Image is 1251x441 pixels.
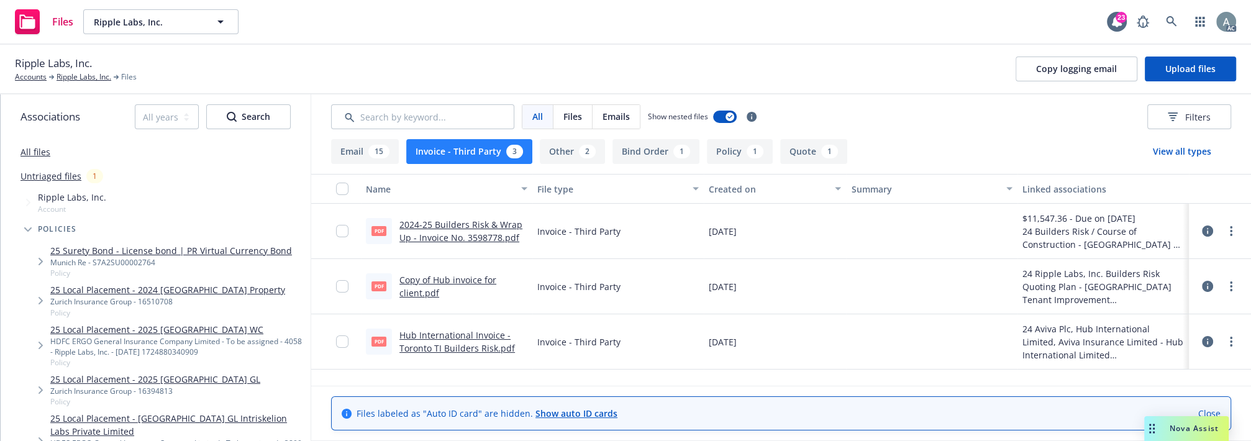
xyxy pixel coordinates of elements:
span: Invoice - Third Party [537,225,621,238]
div: Zurich Insurance Group - 16394813 [50,386,260,396]
div: 24 Ripple Labs, Inc. Builders Risk Quoting Plan - [GEOGRAPHIC_DATA] Tenant Improvement [1022,267,1184,306]
a: Ripple Labs, Inc. [57,71,111,83]
input: Toggle Row Selected [336,280,348,293]
input: Select all [336,183,348,195]
div: 1 [86,169,103,183]
a: Accounts [15,71,47,83]
button: Policy [707,139,773,164]
span: pdf [371,337,386,346]
button: File type [532,174,704,204]
a: Report a Bug [1130,9,1155,34]
span: [DATE] [709,280,737,293]
span: pdf [371,226,386,235]
span: Account [38,204,106,214]
a: Switch app [1188,9,1212,34]
div: 24 Builders Risk / Course of Construction - [GEOGRAPHIC_DATA] TI Project [1022,225,1184,251]
button: Other [540,139,605,164]
button: Upload files [1145,57,1236,81]
span: Nova Assist [1170,423,1219,434]
a: 25 Surety Bond - License bond | PR Virtual Currency Bond [50,244,292,257]
span: Policy [50,396,260,407]
div: Summary [851,183,999,196]
div: 1 [747,145,763,158]
div: 1 [821,145,838,158]
svg: Search [227,112,237,122]
a: 2024-25 Builders Risk & Wrap Up - Invoice No. 3598778.pdf [399,219,522,243]
a: Files [10,4,78,39]
span: Ripple Labs, Inc. [15,55,92,71]
span: Files labeled as "Auto ID card" are hidden. [357,407,617,420]
a: more [1224,334,1239,349]
button: Name [361,174,532,204]
button: Copy logging email [1016,57,1137,81]
a: 25 Local Placement - 2025 [GEOGRAPHIC_DATA] GL [50,373,260,386]
div: 23 [1116,12,1127,23]
div: 24 Aviva Plc, Hub International Limited, Aviva Insurance Limited - Hub International Limited [1022,322,1184,361]
button: View all types [1133,139,1231,164]
span: Filters [1168,111,1211,124]
div: 1 [673,145,690,158]
span: Policies [38,225,77,233]
span: Invoice - Third Party [537,280,621,293]
div: HDFC ERGO General Insurance Company Limited - To be assigned - 4058 - Ripple Labs, Inc. - [DATE] ... [50,336,306,357]
div: Drag to move [1144,416,1160,441]
button: Linked associations [1017,174,1189,204]
img: photo [1216,12,1236,32]
a: Copy of Hub invoice for client.pdf [399,274,496,299]
a: more [1224,224,1239,239]
div: Zurich Insurance Group - 16510708 [50,296,285,307]
span: All [532,110,543,123]
a: All files [20,146,50,158]
input: Toggle Row Selected [336,225,348,237]
span: Ripple Labs, Inc. [38,191,106,204]
a: Close [1198,407,1221,420]
a: 25 Local Placement - 2024 [GEOGRAPHIC_DATA] Property [50,283,285,296]
a: Untriaged files [20,170,81,183]
input: Toggle Row Selected [336,335,348,348]
span: Files [52,17,73,27]
span: Upload files [1165,63,1216,75]
span: Ripple Labs, Inc. [94,16,201,29]
span: Copy logging email [1036,63,1117,75]
input: Search by keyword... [331,104,514,129]
span: Associations [20,109,80,125]
a: 25 Local Placement - 2025 [GEOGRAPHIC_DATA] WC [50,323,306,336]
span: Policy [50,268,292,278]
span: Show nested files [648,111,708,122]
div: Name [366,183,514,196]
button: Email [331,139,399,164]
button: Invoice - Third Party [406,139,532,164]
div: Munich Re - S7A2SU00002764 [50,257,292,268]
span: Policy [50,357,306,368]
a: Hub International Invoice - Toronto TI Builders Risk.pdf [399,329,515,354]
div: Created on [709,183,828,196]
div: Linked associations [1022,183,1184,196]
button: Ripple Labs, Inc. [83,9,239,34]
span: [DATE] [709,335,737,348]
button: Bind Order [612,139,699,164]
button: Quote [780,139,847,164]
span: Invoice - Third Party [537,335,621,348]
button: Nova Assist [1144,416,1229,441]
span: Policy [50,307,285,318]
button: Summary [846,174,1017,204]
span: Filters [1185,111,1211,124]
div: $11,547.36 - Due on [DATE] [1022,212,1184,225]
button: SearchSearch [206,104,291,129]
span: Emails [603,110,630,123]
button: Filters [1147,104,1231,129]
div: 15 [368,145,389,158]
span: [DATE] [709,225,737,238]
a: Show auto ID cards [535,407,617,419]
div: 2 [579,145,596,158]
button: Created on [704,174,847,204]
div: File type [537,183,685,196]
div: 3 [506,145,523,158]
span: Files [121,71,137,83]
a: Search [1159,9,1184,34]
a: 25 Local Placement - [GEOGRAPHIC_DATA] GL Intriskelion Labs Private Limited [50,412,306,438]
span: pdf [371,281,386,291]
a: more [1224,279,1239,294]
span: Files [563,110,582,123]
div: Search [227,105,270,129]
